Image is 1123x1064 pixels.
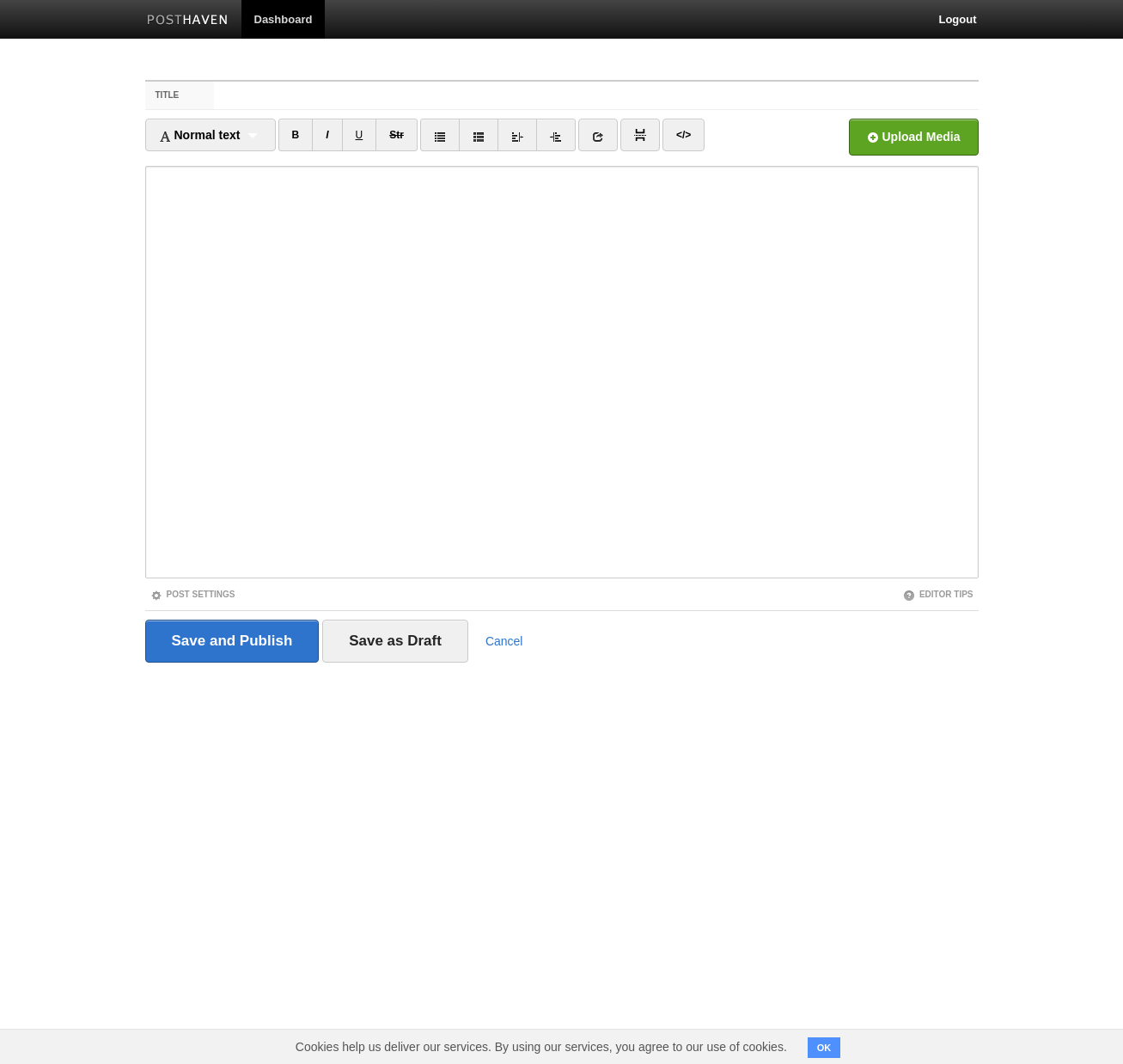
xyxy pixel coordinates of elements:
a: B [278,119,314,151]
input: Save as Draft [322,620,468,663]
label: Title [145,82,215,109]
a: Post Settings [150,590,235,599]
a: Cancel [485,634,523,648]
a: </> [662,119,705,151]
span: Cookies help us deliver our services. By using our services, you agree to our use of cookies. [278,1030,804,1064]
img: pagebreak-icon.png [634,129,646,141]
input: Save and Publish [145,620,320,663]
del: Str [389,129,404,141]
img: Posthaven-bar [147,15,229,28]
span: Normal text [159,128,241,142]
a: U [342,119,377,151]
button: OK [808,1037,841,1058]
a: I [312,119,342,151]
a: Str [375,119,418,151]
a: Editor Tips [903,590,973,599]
